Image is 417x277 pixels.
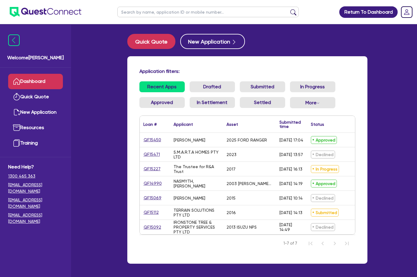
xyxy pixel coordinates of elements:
button: First Page [305,237,317,249]
img: quest-connect-logo-blue [10,7,81,17]
a: QF15227 [143,165,161,172]
img: quick-quote [13,93,20,100]
span: In Progress [311,165,339,173]
span: Need Help? [8,163,63,171]
a: Quick Quote [8,89,63,105]
div: Status [311,122,324,126]
div: Applicant [174,122,193,126]
a: [EMAIL_ADDRESS][DOMAIN_NAME] [8,212,63,225]
button: Next Page [329,237,341,249]
span: Submitted [311,209,339,217]
div: [DATE] 14:49 [279,222,304,232]
button: Previous Page [317,237,329,249]
div: [DATE] 13:57 [279,152,303,157]
div: [DATE] 16:13 [279,167,302,171]
a: Approved [139,97,185,108]
div: NASMYTH, [PERSON_NAME] [174,179,219,188]
a: QF15471 [143,151,160,158]
span: 1-7 of 7 [283,240,297,246]
div: 2016 [226,210,236,215]
button: Quick Quote [127,34,175,49]
tcxspan: Call 1300 465 363 via 3CX [8,174,35,178]
a: Training [8,135,63,151]
a: Return To Dashboard [339,6,398,18]
span: Declined [311,194,335,202]
div: S.M.A.R.T.A HOMES PTY LTD [174,150,219,159]
button: Last Page [341,237,353,249]
h4: Application filters: [139,68,355,74]
div: 2003 [PERSON_NAME] Value Liner Prime Mover Day Cab [226,181,272,186]
a: New Application [8,105,63,120]
div: 2017 [226,167,236,171]
div: 2025 FORD RANGER [226,138,267,142]
div: [DATE] 17:04 [279,138,303,142]
a: [EMAIL_ADDRESS][DOMAIN_NAME] [8,182,63,194]
div: [PERSON_NAME] [174,138,205,142]
a: Resources [8,120,63,135]
a: Recent Apps [139,81,185,92]
a: QF15450 [143,136,161,143]
div: [DATE] 10:14 [279,196,303,200]
div: TERRAIN SOLUTIONS PTY LTD [174,208,219,217]
button: New Application [180,34,245,49]
div: The Trustee for R&A Trust [174,164,219,174]
span: Approved [311,180,337,187]
a: Dashboard [8,74,63,89]
a: QF14990 [143,180,162,187]
a: QF15112 [143,209,159,216]
div: IRONSTONE TREE & PROPERTY SERVICES PTY LTD [174,220,219,234]
div: Submitted time [279,120,301,129]
a: Settled [240,97,285,108]
div: Loan # [143,122,157,126]
span: Declined [311,223,335,231]
a: Drafted [190,81,235,92]
span: Welcome [PERSON_NAME] [7,54,64,61]
div: Asset [226,122,238,126]
span: Declined [311,151,335,158]
input: Search by name, application ID or mobile number... [117,7,299,17]
a: QF15069 [143,194,162,201]
a: [EMAIL_ADDRESS][DOMAIN_NAME] [8,197,63,210]
div: [DATE] 14:19 [279,181,303,186]
div: [DATE] 14:13 [279,210,302,215]
img: icon-menu-close [8,34,20,46]
a: In Settlement [190,97,235,108]
div: 2013 ISUZU NPS [226,225,257,230]
a: Dropdown toggle [399,4,415,20]
span: Approved [311,136,337,144]
div: 2023 [226,152,236,157]
button: Dropdown toggle [290,97,335,108]
div: [PERSON_NAME] [174,196,205,200]
a: QF15092 [143,224,161,231]
img: training [13,139,20,147]
a: Submitted [240,81,285,92]
a: Quick Quote [127,34,180,49]
div: 2015 [226,196,236,200]
img: resources [13,124,20,131]
img: new-application [13,109,20,116]
a: In Progress [290,81,335,92]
